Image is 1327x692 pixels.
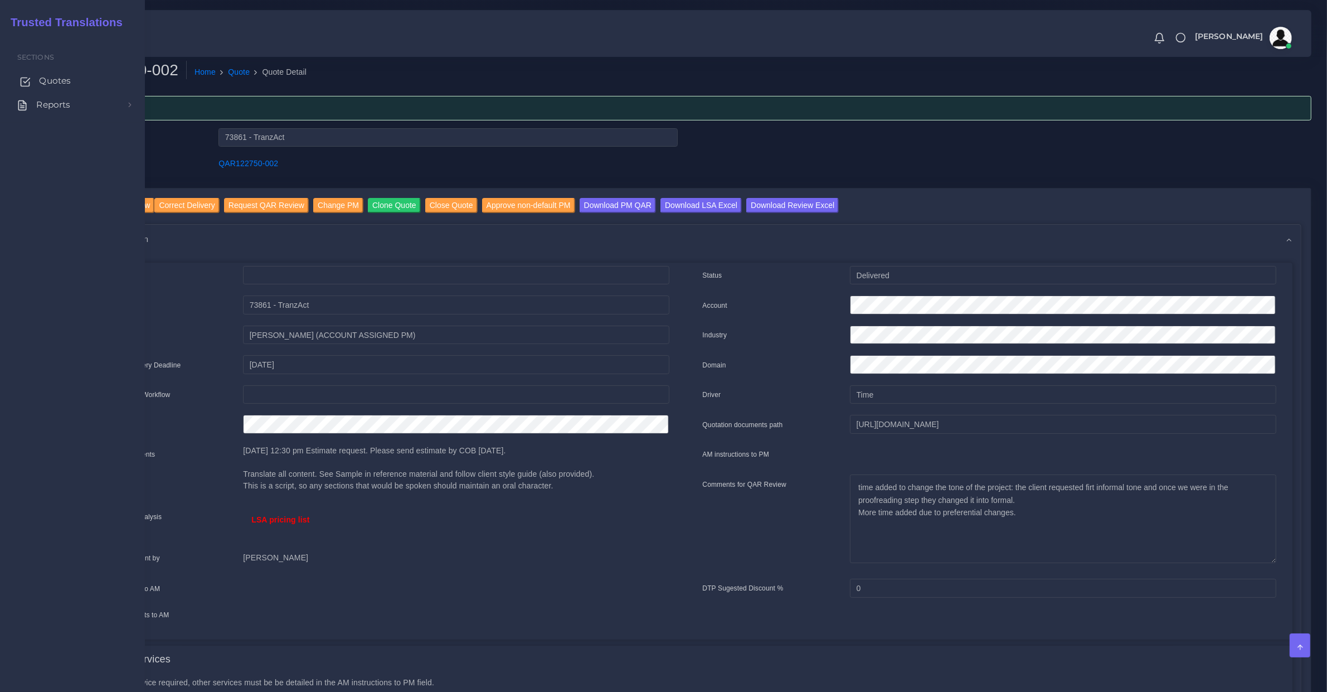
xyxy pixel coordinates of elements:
a: Quote [228,66,250,78]
p: [PERSON_NAME] [243,552,669,564]
img: avatar [1270,27,1292,49]
a: Home [195,66,216,78]
label: Status [703,270,722,280]
span: [PERSON_NAME] [1195,32,1263,40]
div: Quote information [71,225,1301,253]
p: LSA pricing list [251,514,660,526]
p: [DATE] 12:30 pm Estimate request. Please send estimate by COB [DATE]. Translate all content. See ... [243,445,669,492]
span: Reports [36,99,70,111]
div: QAR Review Done [60,96,1311,120]
label: Comments for QAR Review [703,480,786,490]
label: Quotation documents path [703,420,783,430]
label: Industry [703,330,727,340]
input: Request QAR Review [224,198,309,213]
a: Quotes [8,69,137,93]
label: Domain [703,360,726,370]
label: DTP Sugested Discount % [703,583,784,593]
a: Reports [8,93,137,117]
input: Close Quote [425,198,478,213]
span: Sections [17,52,145,63]
input: Correct Delivery [154,198,219,213]
a: [PERSON_NAME]avatar [1189,27,1296,49]
input: Download Review Excel [746,198,839,213]
label: AM instructions to PM [703,449,770,459]
input: pm [243,326,669,345]
input: Change PM [313,198,363,213]
h2: Trusted Translations [3,16,123,29]
input: Download LSA Excel [660,198,742,213]
li: Quote Detail [250,66,307,78]
span: Quotes [39,75,71,87]
input: Download PM QAR [580,198,656,213]
textarea: time added to change the tone of the project: the client requested firt informal tone and once we... [850,475,1276,563]
input: Clone Quote [368,198,421,213]
p: Select main service required, other services must be be detailed in the AM instructions to PM field. [88,677,1285,689]
label: Driver [703,390,721,400]
a: Trusted Translations [3,13,123,32]
input: Approve non-default PM [482,198,575,213]
a: QAR122750-002 [218,159,278,168]
label: Account [703,301,727,311]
